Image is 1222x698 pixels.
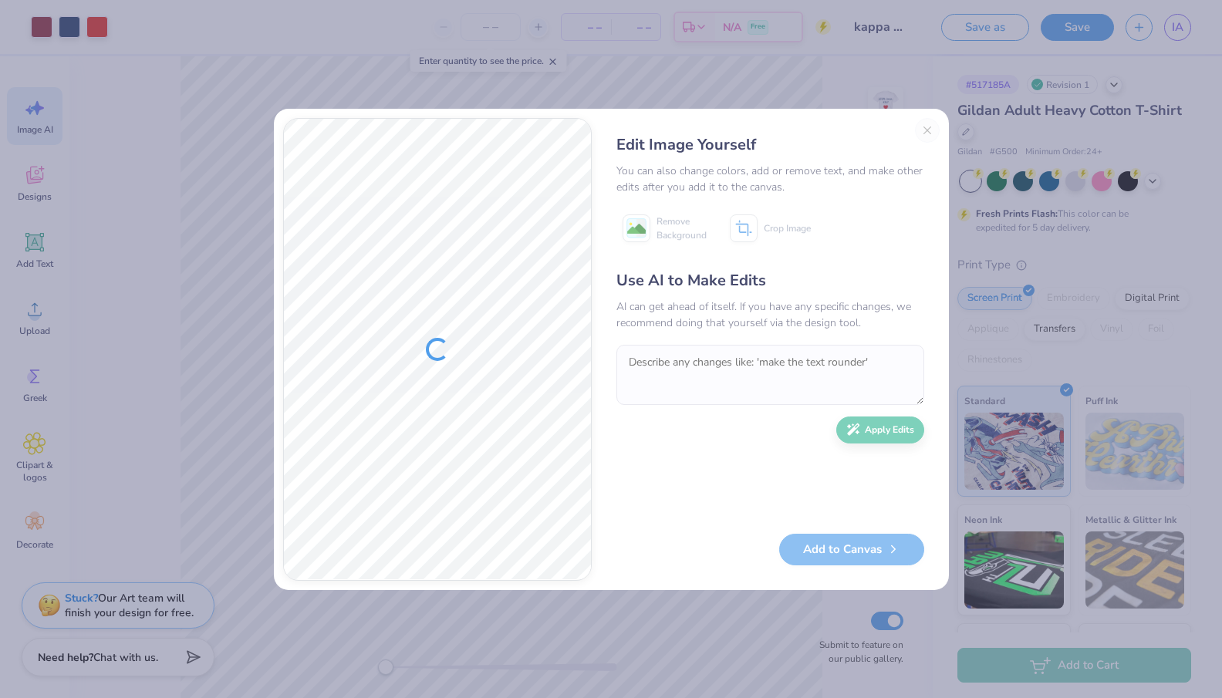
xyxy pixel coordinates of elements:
div: You can also change colors, add or remove text, and make other edits after you add it to the canvas. [616,163,924,195]
div: Use AI to Make Edits [616,269,924,292]
button: Remove Background [616,209,713,248]
span: Crop Image [764,221,811,235]
div: Edit Image Yourself [616,133,924,157]
span: Remove Background [657,214,707,242]
button: Crop Image [724,209,820,248]
div: AI can get ahead of itself. If you have any specific changes, we recommend doing that yourself vi... [616,298,924,331]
